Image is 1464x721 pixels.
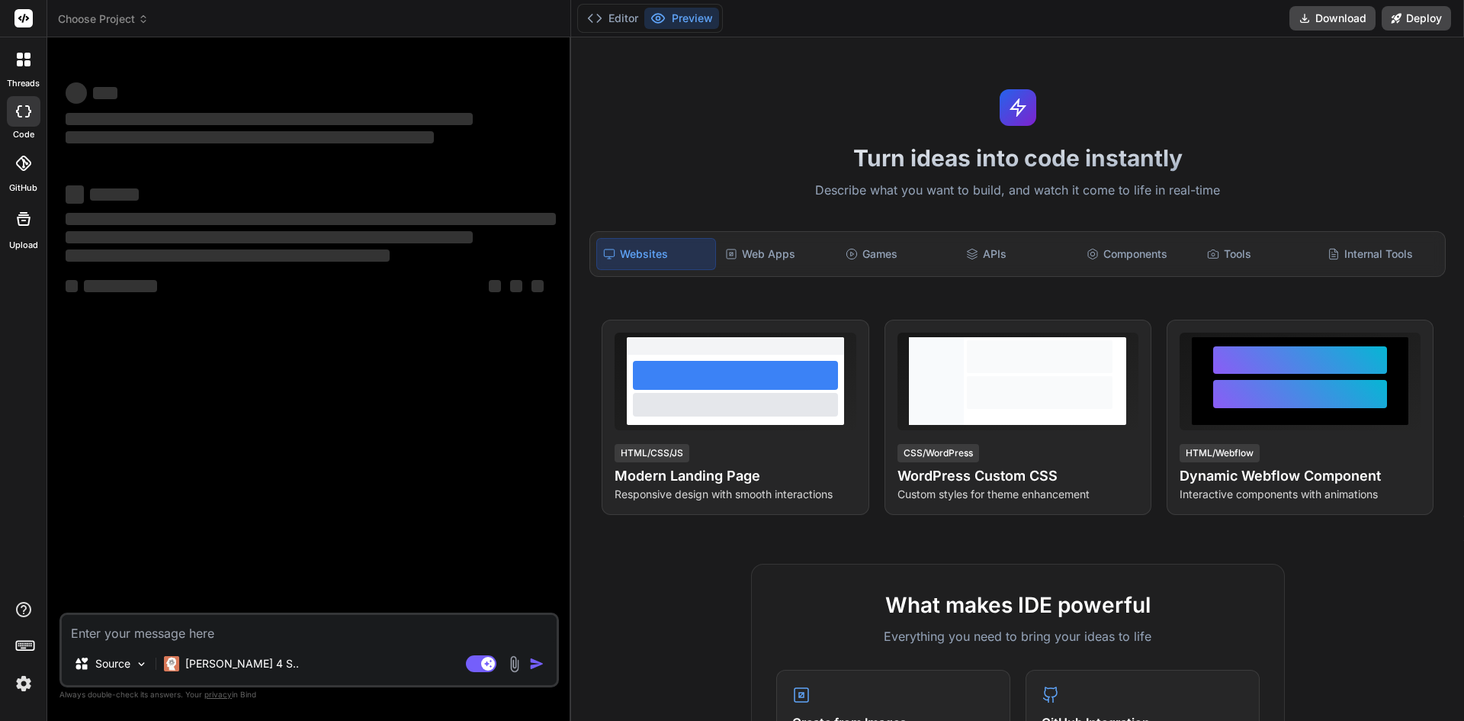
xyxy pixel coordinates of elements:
span: View Prompt [1349,333,1414,348]
div: HTML/Webflow [1180,444,1260,462]
span: ‌ [93,87,117,99]
div: CSS/WordPress [897,444,979,462]
img: attachment [506,655,523,673]
span: View Prompt [1067,333,1132,348]
span: Choose Project [58,11,149,27]
p: Interactive components with animations [1180,487,1421,502]
span: ‌ [66,82,87,104]
p: [PERSON_NAME] 4 S.. [185,656,299,671]
div: Web Apps [719,238,836,270]
p: Responsive design with smooth interactions [615,487,856,502]
span: ‌ [66,131,434,143]
span: View Prompt [785,333,850,348]
p: Custom styles for theme enhancement [897,487,1138,502]
span: ‌ [66,280,78,292]
span: ‌ [66,185,84,204]
h4: Dynamic Webflow Component [1180,465,1421,487]
p: Always double-check its answers. Your in Bind [59,687,559,702]
span: ‌ [66,113,473,125]
div: APIs [960,238,1077,270]
label: GitHub [9,182,37,195]
span: ‌ [489,280,501,292]
span: ‌ [66,213,556,225]
span: ‌ [90,188,139,201]
p: Describe what you want to build, and watch it come to life in real-time [580,181,1455,201]
div: Websites [596,238,715,270]
div: Tools [1201,238,1318,270]
span: ‌ [66,249,390,262]
label: threads [7,77,40,90]
label: code [13,128,34,141]
img: Pick Models [135,658,148,671]
label: Upload [9,239,38,252]
div: Components [1080,238,1198,270]
img: settings [11,671,37,697]
img: icon [529,656,544,671]
div: HTML/CSS/JS [615,444,689,462]
button: Deploy [1382,6,1451,31]
span: ‌ [531,280,544,292]
p: Everything you need to bring your ideas to life [776,627,1260,645]
img: Claude 4 Sonnet [164,656,179,671]
h1: Turn ideas into code instantly [580,144,1455,172]
span: privacy [204,690,232,699]
div: Games [840,238,957,270]
h4: WordPress Custom CSS [897,465,1138,487]
p: Source [95,656,130,671]
h2: What makes IDE powerful [776,589,1260,621]
span: ‌ [84,280,157,292]
button: Download [1289,6,1376,31]
h4: Modern Landing Page [615,465,856,487]
button: Preview [644,8,719,29]
span: ‌ [66,231,473,243]
button: Editor [581,8,644,29]
span: ‌ [510,280,522,292]
div: Internal Tools [1321,238,1439,270]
